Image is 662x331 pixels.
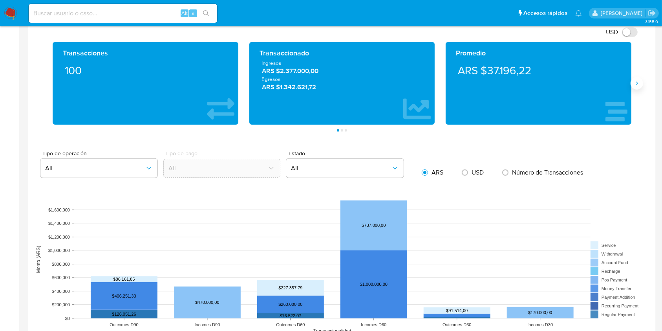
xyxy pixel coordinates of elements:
[29,8,217,18] input: Buscar usuario o caso...
[648,9,656,17] a: Salir
[192,9,194,17] span: s
[523,9,567,17] span: Accesos rápidos
[645,18,658,25] span: 3.155.0
[181,9,188,17] span: Alt
[601,9,645,17] p: eliana.eguerrero@mercadolibre.com
[575,10,582,17] a: Notificaciones
[198,8,214,19] button: search-icon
